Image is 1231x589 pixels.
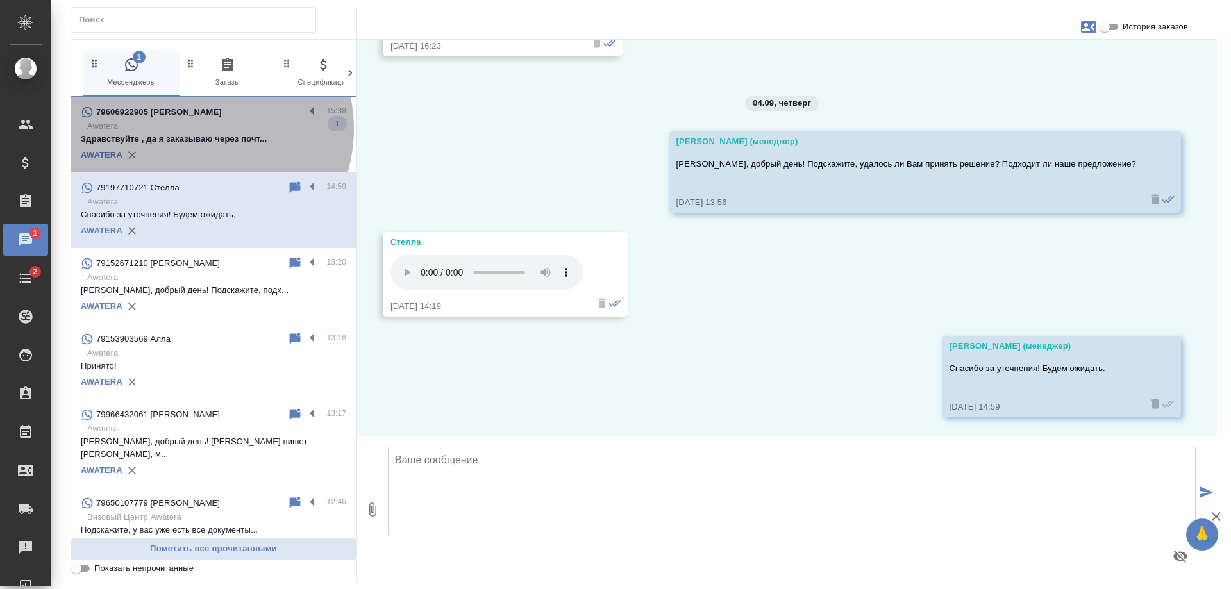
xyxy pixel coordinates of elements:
span: Показать непрочитанные [94,562,194,575]
a: AWATERA [81,226,122,235]
div: 79606922905 [PERSON_NAME]15:38AwateraЗдравствуйте , да я заказываю через почт...1AWATERA [71,97,356,172]
p: [PERSON_NAME], добрый день! Подскажите, удалось ли Вам принять решение? Подходит ли наше предложе... [676,158,1136,170]
div: [DATE] 14:59 [950,401,1137,413]
span: 🙏 [1191,521,1213,548]
p: Awatera [87,120,346,133]
p: Awatera [87,347,346,360]
div: [DATE] 14:19 [390,300,583,313]
p: 79966432061 [PERSON_NAME] [96,408,220,421]
a: 2 [3,262,48,294]
div: Стелла [390,236,583,249]
audio: Ваш браузер не поддерживает аудио-тег. [390,255,583,290]
p: 15:38 [326,104,346,117]
p: [PERSON_NAME], добрый день! [PERSON_NAME] пишет [PERSON_NAME], м... [81,435,346,461]
button: Удалить привязку [122,536,142,556]
div: [PERSON_NAME] (менеджер) [676,135,1136,148]
p: Визовый Центр Awatera [87,511,346,524]
button: Удалить привязку [122,297,142,316]
a: AWATERA [81,301,122,311]
p: 12:46 [326,495,346,508]
button: Заявки [1073,12,1104,42]
span: История заказов [1123,21,1188,33]
span: 1 [328,117,347,130]
div: 79152671210 [PERSON_NAME]13:20Awatera[PERSON_NAME], добрый день! Подскажите, подх...AWATERA [71,248,356,324]
a: AWATERA [81,377,122,386]
div: 79153903569 Алла13:18AwateraПринято!AWATERA [71,324,356,399]
p: Awatera [87,271,346,284]
p: [PERSON_NAME], добрый день! Подскажите, подх... [81,284,346,297]
input: Поиск [79,11,315,29]
p: Принято! [81,360,346,372]
svg: Зажми и перетащи, чтобы поменять порядок вкладок [281,57,293,69]
button: Предпросмотр [1165,541,1196,572]
div: [DATE] 13:56 [676,196,1136,209]
p: 79197710721 Стелла [96,181,180,194]
p: Спасибо за уточнения! Будем ожидать. [950,362,1137,375]
p: 04.09, четверг [753,97,811,110]
div: [PERSON_NAME] (менеджер) [950,340,1137,353]
p: 79606922905 [PERSON_NAME] [96,106,222,119]
p: 79153903569 Алла [96,333,171,345]
p: 13:18 [326,331,346,344]
span: Мессенджеры [88,57,174,88]
p: 13:17 [326,407,346,420]
div: Пометить непрочитанным [287,256,303,271]
p: Awatera [87,422,346,435]
p: 14:59 [326,180,346,193]
button: Удалить привязку [122,145,142,165]
p: Awatera [87,195,346,208]
div: Пометить непрочитанным [287,180,303,195]
button: 🙏 [1186,518,1218,551]
button: Пометить все прочитанными [71,538,356,560]
p: 79650107779 [PERSON_NAME] [96,497,220,510]
button: Удалить привязку [122,221,142,240]
p: Спасибо за уточнения! Будем ожидать. [81,208,346,221]
p: 79152671210 [PERSON_NAME] [96,257,220,270]
span: Спецификации [281,57,367,88]
span: Заказы [185,57,271,88]
a: AWATERA [81,150,122,160]
span: Пометить все прочитанными [78,542,349,556]
p: Здравствуйте , да я заказываю через почт... [81,133,346,145]
svg: Зажми и перетащи, чтобы поменять порядок вкладок [88,57,101,69]
div: Пометить непрочитанным [287,495,303,511]
a: 1 [3,224,48,256]
span: 1 [133,51,146,63]
a: AWATERA [81,465,122,475]
span: 1 [25,227,45,240]
button: Удалить привязку [122,372,142,392]
div: [DATE] 16:23 [390,40,578,53]
p: 13:20 [326,256,346,269]
button: Удалить привязку [122,461,142,480]
div: 79197710721 Стелла14:59AwateraСпасибо за уточнения! Будем ожидать.AWATERA [71,172,356,248]
div: 79650107779 [PERSON_NAME]12:46Визовый Центр AwateraПодскажите, у вас уже есть все документы...AWA... [71,488,356,563]
div: 79966432061 [PERSON_NAME]13:17Awatera[PERSON_NAME], добрый день! [PERSON_NAME] пишет [PERSON_NAME... [71,399,356,488]
span: 2 [25,265,45,278]
p: Подскажите, у вас уже есть все документы... [81,524,346,536]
